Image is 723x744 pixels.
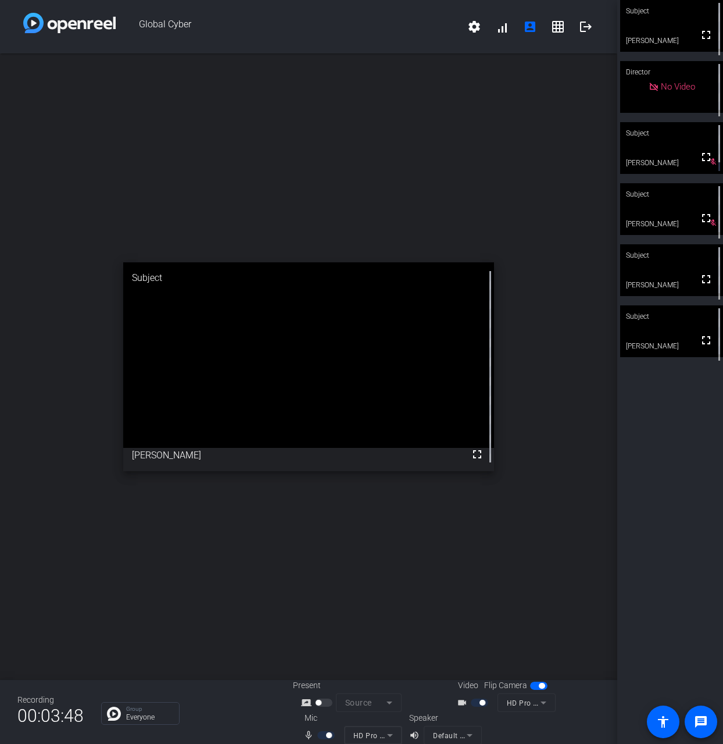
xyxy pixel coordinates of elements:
[661,81,695,92] span: No Video
[579,20,593,34] mat-icon: logout
[467,20,481,34] mat-icon: settings
[620,244,723,266] div: Subject
[699,272,713,286] mat-icon: fullscreen
[484,679,527,692] span: Flip Camera
[116,13,460,41] span: Global Cyber
[620,183,723,205] div: Subject
[293,679,409,692] div: Present
[620,122,723,144] div: Subject
[699,211,713,225] mat-icon: fullscreen
[620,305,723,327] div: Subject
[303,728,317,742] mat-icon: mic_none
[458,679,478,692] span: Video
[699,28,713,42] mat-icon: fullscreen
[488,13,516,41] button: signal_cellular_alt
[457,696,471,710] mat-icon: videocam_outline
[107,707,121,721] img: Chat Icon
[699,333,713,347] mat-icon: fullscreen
[409,712,479,724] div: Speaker
[23,13,116,33] img: white-gradient.svg
[699,150,713,164] mat-icon: fullscreen
[656,715,670,729] mat-icon: accessibility
[551,20,565,34] mat-icon: grid_on
[126,714,173,721] p: Everyone
[620,61,723,83] div: Director
[470,447,484,461] mat-icon: fullscreen
[694,715,708,729] mat-icon: message
[301,696,315,710] mat-icon: screen_share_outline
[17,702,84,730] span: 00:03:48
[123,262,493,294] div: Subject
[293,712,409,724] div: Mic
[126,706,173,712] p: Group
[523,20,537,34] mat-icon: account_box
[17,694,84,706] div: Recording
[409,728,423,742] mat-icon: volume_up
